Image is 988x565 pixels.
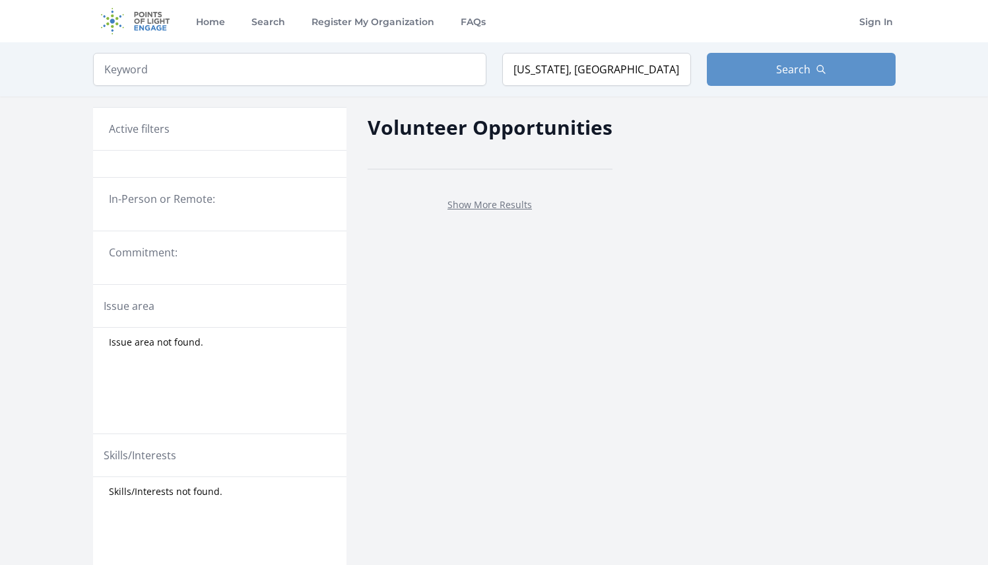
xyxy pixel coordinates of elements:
h2: Volunteer Opportunities [368,112,612,142]
h3: Active filters [109,121,170,137]
a: Show More Results [447,198,532,211]
input: Keyword [93,53,486,86]
legend: Commitment: [109,245,331,260]
legend: In-Person or Remote: [109,191,331,207]
span: Issue area not found. [109,336,203,349]
input: Location [502,53,691,86]
legend: Issue area [104,298,154,314]
button: Search [707,53,896,86]
span: Skills/Interests not found. [109,485,222,498]
span: Search [776,61,810,77]
legend: Skills/Interests [104,447,176,463]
